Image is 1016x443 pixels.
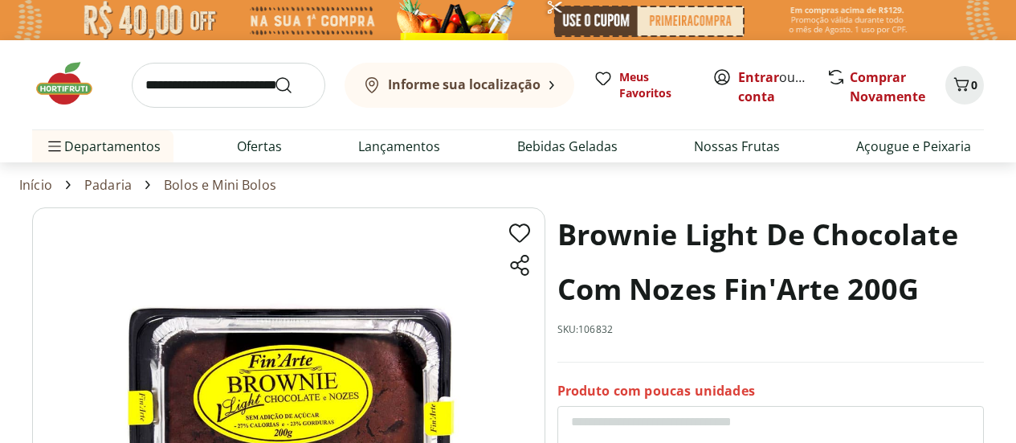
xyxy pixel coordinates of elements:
button: Informe sua localização [345,63,574,108]
a: Nossas Frutas [694,137,780,156]
a: Açougue e Peixaria [856,137,971,156]
b: Informe sua localização [388,76,541,93]
button: Submit Search [274,76,312,95]
img: Hortifruti [32,59,112,108]
a: Entrar [738,68,779,86]
button: Carrinho [945,66,984,105]
a: Ofertas [237,137,282,156]
span: ou [738,68,810,106]
h1: Brownie Light De Chocolate Com Nozes Fin'Arte 200G [557,207,984,317]
a: Início [19,178,52,192]
a: Comprar Novamente [850,68,925,105]
p: SKU: 106832 [557,323,614,336]
p: Produto com poucas unidades [557,382,755,400]
a: Padaria [84,178,132,192]
input: search [132,63,325,108]
button: Menu [45,127,64,166]
span: Departamentos [45,127,161,166]
a: Lançamentos [358,137,440,156]
a: Criar conta [738,68,826,105]
a: Bebidas Geladas [517,137,618,156]
span: Meus Favoritos [619,69,693,101]
a: Bolos e Mini Bolos [164,178,276,192]
span: 0 [971,77,977,92]
a: Meus Favoritos [594,69,693,101]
